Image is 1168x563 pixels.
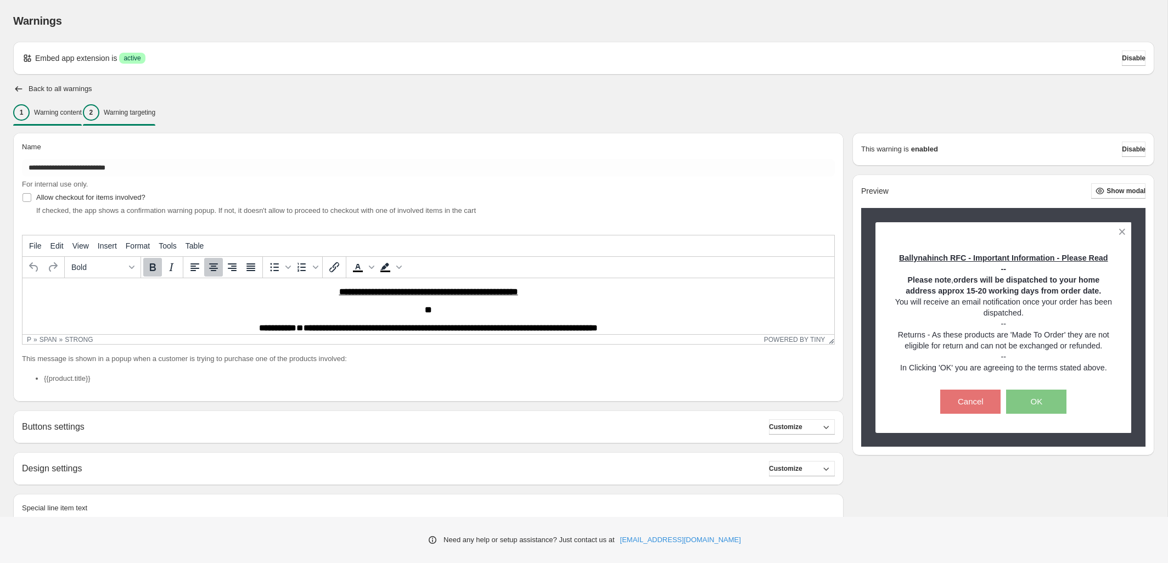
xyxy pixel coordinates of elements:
span: active [123,54,141,63]
span: Customize [769,423,802,431]
button: 1Warning content [13,101,82,124]
button: 2Warning targeting [83,101,155,124]
h2: Design settings [22,463,82,474]
h2: Back to all warnings [29,85,92,93]
span: Show modal [1107,187,1145,195]
span: Edit [50,241,64,250]
span: Disable [1122,145,1145,154]
span: Format [126,241,150,250]
div: Background color [376,258,403,277]
span: View [72,241,89,250]
button: Disable [1122,142,1145,157]
span: Disable [1122,54,1145,63]
p: You will receive an email notification once your order has been dispatched. [895,296,1113,318]
div: » [33,336,37,344]
div: Bullet list [265,258,293,277]
p: Embed app extension is [35,53,117,64]
strong: Ballynahinch RFC - Important Information - Please Read [899,254,1108,262]
p: Warning targeting [104,108,155,117]
button: Italic [162,258,181,277]
button: Redo [43,258,62,277]
button: Show modal [1091,183,1145,199]
button: Cancel [940,390,1001,414]
button: Insert/edit link [325,258,344,277]
span: Name [22,143,41,151]
button: Undo [25,258,43,277]
button: Customize [769,419,835,435]
div: 2 [83,104,99,121]
a: Powered by Tiny [764,336,826,344]
div: Text color [349,258,376,277]
div: Numbered list [293,258,320,277]
a: [EMAIL_ADDRESS][DOMAIN_NAME] [620,534,741,545]
div: 1 [13,104,30,121]
div: strong [65,336,93,344]
button: OK [1006,390,1066,414]
span: Special line item text [22,504,87,512]
strong: enabled [911,144,938,155]
p: This warning is [861,144,909,155]
span: File [29,241,42,250]
span: If checked, the app shows a confirmation warning popup. If not, it doesn't allow to proceed to ch... [36,206,476,215]
span: Bold [71,263,125,272]
p: -- [895,318,1113,329]
p: This message is shown in a popup when a customer is trying to purchase one of the products involved: [22,353,835,364]
span: Allow checkout for items involved? [36,193,145,201]
span: Tools [159,241,177,250]
div: » [59,336,63,344]
p: Warning content [34,108,82,117]
span: Insert [98,241,117,250]
button: Customize [769,461,835,476]
span: Customize [769,464,802,473]
p: In Clicking 'OK' you are agreeing to the terms stated above. [895,362,1113,373]
body: Rich Text Area. Press ALT-0 for help. [4,9,807,150]
button: Align center [204,258,223,277]
strong: -- [1001,264,1007,273]
iframe: Rich Text Area [23,278,834,334]
div: p [27,336,31,344]
p: Returns - As these products are 'Made To Order' they are not eligible for return and can not be e... [895,329,1113,351]
strong: Please note [908,275,951,284]
p: -- [895,351,1113,362]
button: Justify [242,258,260,277]
button: Align right [223,258,242,277]
h2: Buttons settings [22,421,85,432]
h2: Preview [861,187,889,196]
button: Disable [1122,50,1145,66]
span: Warnings [13,15,62,27]
span: Table [186,241,204,250]
span: For internal use only. [22,180,88,188]
div: Resize [825,335,834,344]
div: span [40,336,57,344]
strong: orders will be dispatched to your home address approx 15-20 working days from order date. [906,275,1101,295]
button: Formats [67,258,138,277]
p: , [895,274,1113,296]
button: Align left [186,258,204,277]
li: {{product.title}} [44,373,835,384]
button: Bold [143,258,162,277]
